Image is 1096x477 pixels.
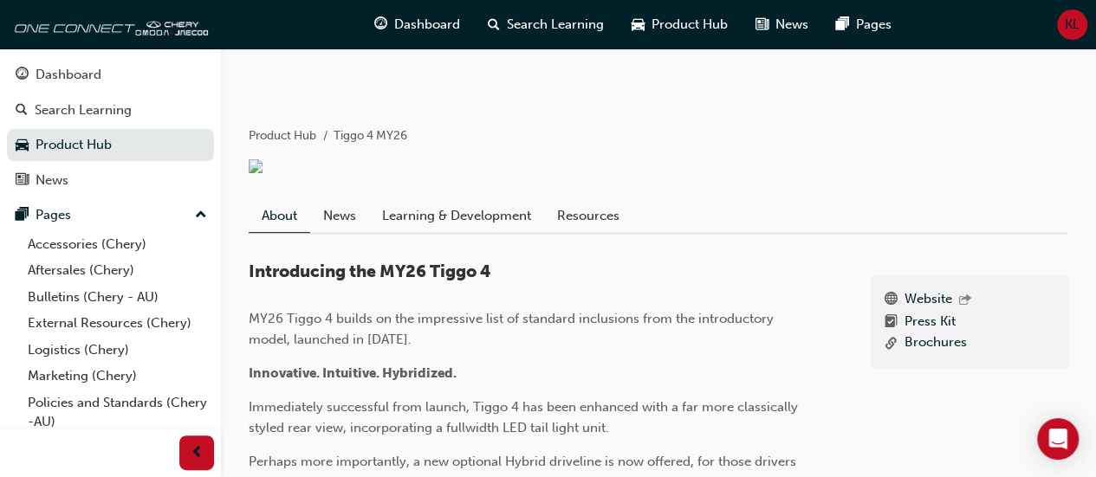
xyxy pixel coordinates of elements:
[36,65,101,85] div: Dashboard
[905,312,956,333] a: Press Kit
[652,15,728,35] span: Product Hub
[249,311,777,347] span: MY26 Tiggo 4 builds on the impressive list of standard inclusions from the introductory model, la...
[374,14,387,35] span: guage-icon
[885,312,898,333] span: booktick-icon
[249,365,457,381] span: Innovative. Intuitive. Hybridized.
[21,310,214,337] a: External Resources (Chery)
[195,204,207,227] span: up-icon
[16,208,29,223] span: pages-icon
[394,15,460,35] span: Dashboard
[16,103,28,119] span: search-icon
[1057,10,1087,40] button: KL
[249,128,316,143] a: Product Hub
[474,7,618,42] a: search-iconSearch Learning
[21,390,214,435] a: Policies and Standards (Chery -AU)
[7,164,214,197] a: News
[7,94,214,126] a: Search Learning
[775,15,808,35] span: News
[21,363,214,390] a: Marketing (Chery)
[21,231,214,258] a: Accessories (Chery)
[334,126,407,146] li: Tiggo 4 MY26
[618,7,742,42] a: car-iconProduct Hub
[836,14,849,35] span: pages-icon
[1037,418,1079,460] div: Open Intercom Messenger
[905,332,967,354] a: Brochures
[756,14,768,35] span: news-icon
[16,173,29,189] span: news-icon
[959,293,971,308] span: outbound-icon
[7,199,214,231] button: Pages
[7,129,214,161] a: Product Hub
[1065,15,1080,35] span: KL
[310,200,369,233] a: News
[742,7,822,42] a: news-iconNews
[885,289,898,312] span: www-icon
[885,332,898,354] span: link-icon
[191,442,204,464] span: prev-icon
[7,55,214,199] button: DashboardSearch LearningProduct HubNews
[632,14,645,35] span: car-icon
[488,14,500,35] span: search-icon
[21,284,214,311] a: Bulletins (Chery - AU)
[507,15,604,35] span: Search Learning
[7,59,214,91] a: Dashboard
[360,7,474,42] a: guage-iconDashboard
[16,138,29,153] span: car-icon
[369,200,544,233] a: Learning & Development
[36,205,71,225] div: Pages
[249,159,263,173] img: cad96c5d-9dbb-45ff-88b8-a7ecdb2b9f25.png
[21,337,214,364] a: Logistics (Chery)
[544,200,632,233] a: Resources
[249,200,310,234] a: About
[36,171,68,190] div: News
[822,7,905,42] a: pages-iconPages
[21,257,214,284] a: Aftersales (Chery)
[9,7,208,42] img: oneconnect
[905,289,952,312] a: Website
[249,261,491,281] span: Introducing the MY26 Tiggo 4
[856,15,892,35] span: Pages
[35,100,132,120] div: Search Learning
[16,68,29,83] span: guage-icon
[249,399,801,435] span: Immediately successful from launch, Tiggo 4 has been enhanced with a far more classically styled ...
